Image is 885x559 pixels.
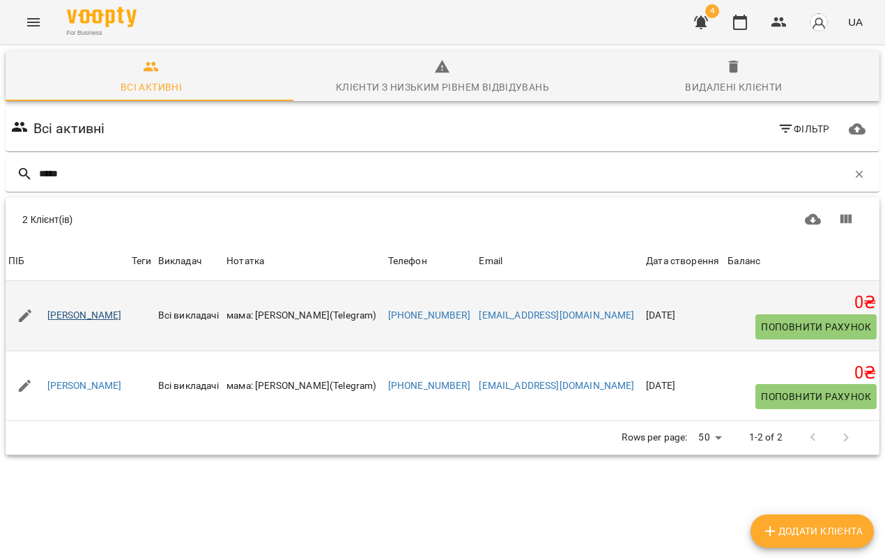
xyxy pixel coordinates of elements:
span: Поповнити рахунок [761,388,871,405]
div: Sort [388,253,427,270]
div: ПІБ [8,253,24,270]
div: 2 Клієнт(ів) [22,213,435,227]
p: 1-2 of 2 [749,431,783,445]
span: ПІБ [8,253,126,270]
div: Теги [132,253,153,270]
div: Sort [8,253,24,270]
span: Додати клієнта [762,523,863,539]
div: Sort [728,253,760,270]
span: For Business [67,29,137,38]
div: Дата створення [646,253,719,270]
div: Викладач [158,253,201,270]
h5: 0 ₴ [728,362,877,384]
div: Sort [479,253,502,270]
img: avatar_s.png [809,13,829,32]
button: Показати колонки [829,203,863,236]
span: Email [479,253,640,270]
div: Телефон [388,253,427,270]
td: [DATE] [643,351,725,421]
span: 4 [705,4,719,18]
div: Sort [646,253,719,270]
span: Телефон [388,253,474,270]
div: Table Toolbar [6,197,879,242]
span: UA [848,15,863,29]
button: Поповнити рахунок [755,384,877,409]
td: [DATE] [643,281,725,351]
p: Rows per page: [622,431,687,445]
span: Поповнити рахунок [761,319,871,335]
div: Баланс [728,253,760,270]
button: Додати клієнта [751,514,874,548]
a: [PHONE_NUMBER] [388,309,470,321]
td: мама: [PERSON_NAME](Telegram) [224,281,385,351]
h5: 0 ₴ [728,292,877,314]
div: Видалені клієнти [685,79,782,95]
span: Дата створення [646,253,722,270]
button: UA [842,9,868,35]
span: Баланс [728,253,877,270]
a: [EMAIL_ADDRESS][DOMAIN_NAME] [479,309,634,321]
div: Всі активні [121,79,182,95]
button: Фільтр [772,116,836,141]
a: [PERSON_NAME] [47,309,122,323]
button: Menu [17,6,50,39]
div: Sort [158,253,201,270]
div: 50 [693,427,726,447]
img: Voopty Logo [67,7,137,27]
a: [PHONE_NUMBER] [388,380,470,391]
span: Фільтр [778,121,830,137]
a: [EMAIL_ADDRESS][DOMAIN_NAME] [479,380,634,391]
td: Всі викладачі [155,351,224,421]
td: мама: [PERSON_NAME](Telegram) [224,351,385,421]
button: Поповнити рахунок [755,314,877,339]
div: Email [479,253,502,270]
td: Всі викладачі [155,281,224,351]
div: Нотатка [226,253,383,270]
button: Завантажити CSV [796,203,830,236]
h6: Всі активні [33,118,105,139]
div: Клієнти з низьким рівнем відвідувань [336,79,549,95]
span: Викладач [158,253,221,270]
a: [PERSON_NAME] [47,379,122,393]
